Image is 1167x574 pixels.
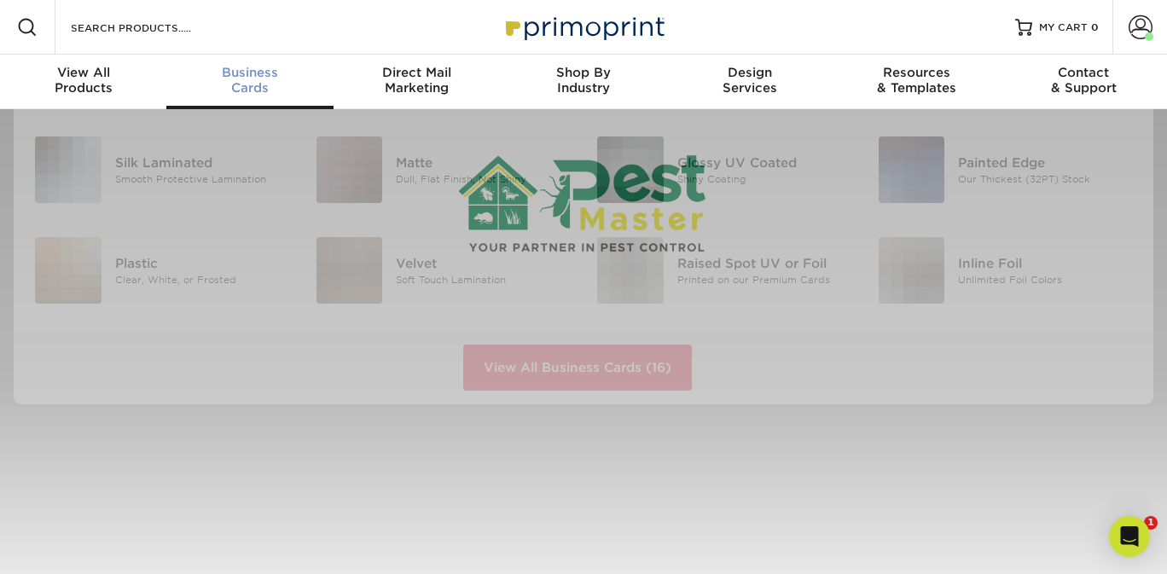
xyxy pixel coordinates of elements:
div: Raised Spot UV or Foil [677,253,852,272]
div: Clear, White, or Frosted [115,272,290,287]
div: & Templates [833,65,1000,96]
div: Silk Laminated [115,154,290,172]
div: Cards [166,65,333,96]
span: 0 [1091,21,1099,33]
a: Inline Foil Business Cards Inline Foil Unlimited Foil Colors [878,230,1134,310]
a: Plastic Business Cards Plastic Clear, White, or Frosted [34,230,290,310]
a: BusinessCards [166,55,333,109]
span: Contact [1001,65,1167,80]
div: Dull, Flat Finish, Not Shiny [396,172,571,187]
a: Velvet Business Cards Velvet Soft Touch Lamination [316,230,572,310]
span: MY CART [1039,20,1088,35]
span: Design [667,65,833,80]
a: Resources& Templates [833,55,1000,109]
img: Plastic Business Cards [35,237,102,304]
span: Shop By [500,65,666,80]
img: Inline Foil Business Cards [879,237,945,304]
div: Velvet [396,253,571,272]
a: Contact& Support [1001,55,1167,109]
a: Shop ByIndustry [500,55,666,109]
img: Matte Business Cards [316,136,383,203]
a: Painted Edge Business Cards Painted Edge Our Thickest (32PT) Stock [878,130,1134,210]
div: Shiny Coating [677,172,852,187]
a: Silk Laminated Business Cards Silk Laminated Smooth Protective Lamination [34,130,290,210]
div: Smooth Protective Lamination [115,172,290,187]
div: Painted Edge [958,154,1133,172]
img: Painted Edge Business Cards [879,136,945,203]
div: Marketing [334,65,500,96]
div: Services [667,65,833,96]
a: Matte Business Cards Matte Dull, Flat Finish, Not Shiny [316,130,572,210]
span: Business [166,65,333,80]
div: Open Intercom Messenger [1109,516,1150,557]
div: Our Thickest (32PT) Stock [958,172,1133,187]
a: View All Business Cards (16) [463,345,692,391]
div: Plastic [115,253,290,272]
div: Glossy UV Coated [677,154,852,172]
span: Direct Mail [334,65,500,80]
div: Unlimited Foil Colors [958,272,1133,287]
img: Silk Laminated Business Cards [35,136,102,203]
div: Inline Foil [958,253,1133,272]
span: Resources [833,65,1000,80]
img: Primoprint [498,9,669,45]
div: Soft Touch Lamination [396,272,571,287]
img: Glossy UV Coated Business Cards [597,136,664,203]
img: Velvet Business Cards [316,237,383,304]
div: Matte [396,154,571,172]
a: Raised Spot UV or Foil Business Cards Raised Spot UV or Foil Printed on our Premium Cards [596,230,852,310]
div: Printed on our Premium Cards [677,272,852,287]
div: Industry [500,65,666,96]
span: 1 [1144,516,1158,530]
a: Glossy UV Coated Business Cards Glossy UV Coated Shiny Coating [596,130,852,210]
input: SEARCH PRODUCTS..... [69,17,235,38]
a: Direct MailMarketing [334,55,500,109]
div: & Support [1001,65,1167,96]
a: DesignServices [667,55,833,109]
img: Raised Spot UV or Foil Business Cards [597,237,664,304]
